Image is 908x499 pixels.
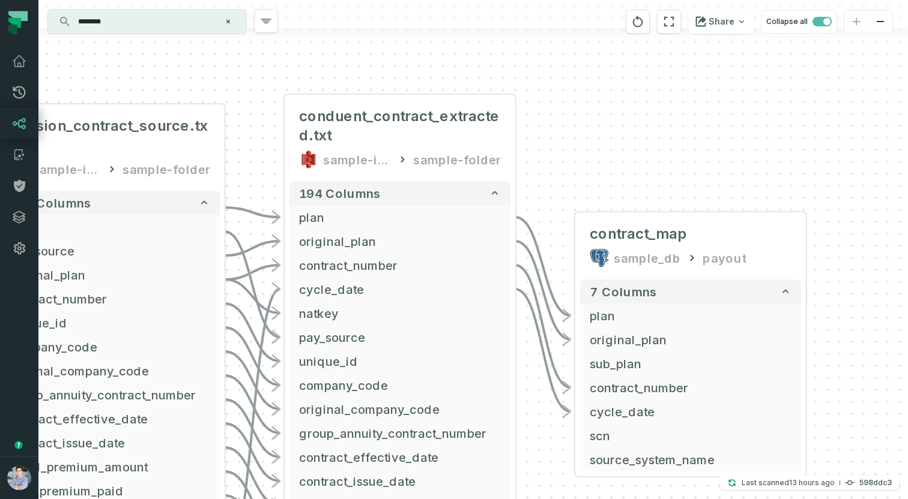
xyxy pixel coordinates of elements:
g: Edge from 5eab5789504fbf0b44e7919794f951c5 to ea9f2836e4f4b2bc504337a2f9adeafa [515,217,571,315]
g: Edge from 5eab5789504fbf0b44e7919794f951c5 to ea9f2836e4f4b2bc504337a2f9adeafa [515,265,571,387]
img: avatar of Alon Nafta [7,466,31,490]
button: company_code [289,373,510,397]
span: company_code [299,376,501,394]
span: plan [8,218,210,236]
button: original_plan [289,229,510,253]
button: Last scanned[DATE] 6:15:44 PM598ddc3 [720,476,899,490]
button: original_company_code [289,397,510,421]
span: original_plan [8,266,210,284]
h4: 598ddc3 [859,479,892,486]
button: original_plan [580,327,801,351]
span: contract_issue_date [299,472,501,490]
relative-time: Oct 1, 2025, 6:15 PM PDT [789,478,835,487]
span: plan [590,306,791,324]
span: pay_source [8,242,210,260]
span: unique_id [8,314,210,332]
button: contract_number [289,253,510,277]
span: original_company_code [299,400,501,418]
span: pay_source [299,328,501,346]
div: sample-folder [413,150,501,169]
button: Clear search query [222,16,234,28]
div: sample-input-bucket [32,160,101,179]
button: Collapse all [761,10,837,34]
button: Share [688,10,754,34]
button: zoom out [868,10,892,34]
span: company_code [8,338,210,356]
button: plan [289,205,510,229]
span: cycle_date [299,280,501,298]
g: Edge from bdc036282eab175b5c996ffdc88b5588 to 5eab5789504fbf0b44e7919794f951c5 [225,327,280,385]
span: pension_contract_source.txt [8,116,210,155]
g: Edge from 5eab5789504fbf0b44e7919794f951c5 to ea9f2836e4f4b2bc504337a2f9adeafa [515,241,571,339]
span: contract_number [8,290,210,308]
button: cycle_date [580,399,801,423]
span: plan [299,208,501,226]
span: original_company_code [8,362,210,380]
g: Edge from bdc036282eab175b5c996ffdc88b5588 to 5eab5789504fbf0b44e7919794f951c5 [225,265,280,279]
button: contract_number [580,375,801,399]
span: 7 columns [590,284,657,299]
p: Last scanned [742,477,835,489]
g: Edge from bdc036282eab175b5c996ffdc88b5588 to 5eab5789504fbf0b44e7919794f951c5 [225,423,280,481]
span: contract_map [590,224,687,244]
g: Edge from bdc036282eab175b5c996ffdc88b5588 to 5eab5789504fbf0b44e7919794f951c5 [225,375,280,433]
span: sub_plan [590,354,791,372]
g: Edge from 5eab5789504fbf0b44e7919794f951c5 to ea9f2836e4f4b2bc504337a2f9adeafa [515,289,571,411]
g: Edge from bdc036282eab175b5c996ffdc88b5588 to 5eab5789504fbf0b44e7919794f951c5 [225,208,280,217]
span: group_annuity_contract_number [8,386,210,404]
g: Edge from bdc036282eab175b5c996ffdc88b5588 to 5eab5789504fbf0b44e7919794f951c5 [225,303,280,361]
button: pay_source [289,325,510,349]
span: original_plan [299,232,501,250]
div: Tooltip anchor [13,440,24,450]
button: group_annuity_contract_number [289,421,510,445]
span: natkey [299,304,501,322]
button: sub_plan [580,351,801,375]
div: sample_db [614,248,681,267]
button: contract_effective_date [289,445,510,469]
g: Edge from bdc036282eab175b5c996ffdc88b5588 to 5eab5789504fbf0b44e7919794f951c5 [225,241,280,255]
span: conduent_contract_extracted.txt [299,107,501,145]
g: Edge from bdc036282eab175b5c996ffdc88b5588 to 5eab5789504fbf0b44e7919794f951c5 [225,399,280,457]
span: cycle_date [590,402,791,420]
button: natkey [289,301,510,325]
div: sample-input-bucket [323,150,392,169]
span: contract_effective_date [8,410,210,428]
button: unique_id [289,349,510,373]
button: contract_issue_date [289,469,510,493]
span: contract_number [299,256,501,274]
button: plan [580,303,801,327]
g: Edge from bdc036282eab175b5c996ffdc88b5588 to 5eab5789504fbf0b44e7919794f951c5 [225,351,280,409]
button: scn [580,423,801,447]
span: group_annuity_contract_number [299,424,501,442]
span: original_plan [590,330,791,348]
span: unique_id [299,352,501,370]
span: 192 columns [8,196,91,210]
span: initial_premium_amount [8,458,210,476]
span: scn [590,426,791,444]
span: contract_issue_date [8,434,210,452]
g: Edge from bdc036282eab175b5c996ffdc88b5588 to 5eab5789504fbf0b44e7919794f951c5 [225,279,280,313]
span: contract_effective_date [299,448,501,466]
div: sample-folder [123,160,210,179]
div: payout [703,248,746,267]
button: cycle_date [289,277,510,301]
span: 194 columns [299,186,381,200]
g: Edge from bdc036282eab175b5c996ffdc88b5588 to 5eab5789504fbf0b44e7919794f951c5 [225,232,280,337]
span: contract_number [590,378,791,396]
span: source_system_name [590,450,791,468]
button: source_system_name [580,447,801,471]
